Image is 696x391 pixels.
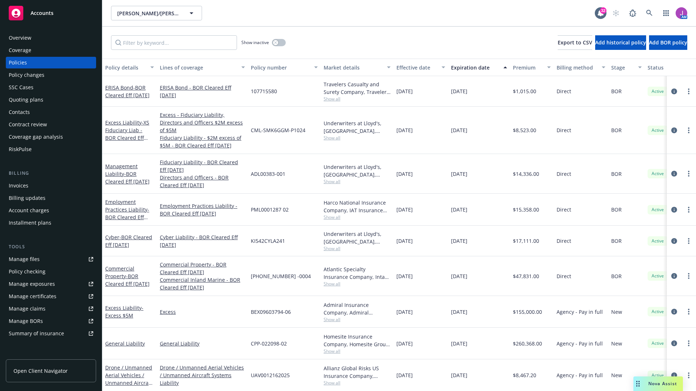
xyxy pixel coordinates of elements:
a: Search [642,6,657,20]
span: Show all [324,135,391,141]
div: Policy checking [9,266,46,277]
span: Direct [557,237,571,245]
span: Accounts [31,10,54,16]
a: Manage claims [6,303,96,315]
a: Coverage [6,44,96,56]
span: - BOR Cleared Eff [DATE] [105,234,152,248]
span: - XS Fiduciary Liab - BOR Cleared Eff [DATE] [105,119,149,149]
div: Travelers Casualty and Surety Company, Travelers Insurance [324,80,391,96]
a: Manage BORs [6,315,96,327]
a: Excess [160,308,245,316]
span: Direct [557,206,571,213]
a: circleInformation [670,371,679,380]
div: Quoting plans [9,94,43,106]
div: Market details [324,64,383,71]
span: Active [650,308,665,315]
a: circleInformation [670,205,679,214]
button: Premium [510,59,554,76]
span: - Excess $5M [105,304,143,319]
div: SSC Cases [9,82,33,93]
a: Commercial Property [105,265,150,287]
span: New [611,371,622,379]
a: more [684,371,693,380]
div: Status [648,64,692,71]
div: Atlantic Specialty Insurance Company, Intact Insurance [324,265,391,281]
span: BOR [611,237,622,245]
a: Contract review [6,119,96,130]
button: Policy number [248,59,321,76]
div: Summary of insurance [9,328,64,339]
a: circleInformation [670,307,679,316]
a: General Liability [105,340,145,347]
div: Contacts [9,106,30,118]
span: Nova Assist [648,380,677,387]
span: BOR [611,170,622,178]
span: New [611,308,622,316]
a: circleInformation [670,237,679,245]
a: Employment Practices Liability [105,198,149,228]
a: Policy changes [6,69,96,81]
div: Policy changes [9,69,44,81]
a: more [684,272,693,280]
a: circleInformation [670,339,679,348]
span: Active [650,127,665,134]
div: Underwriters at Lloyd's, [GEOGRAPHIC_DATA], [PERSON_NAME] of [GEOGRAPHIC_DATA] [324,163,391,178]
span: Direct [557,126,571,134]
button: Policy details [102,59,157,76]
span: Agency - Pay in full [557,308,603,316]
div: Invoices [9,180,28,191]
a: circleInformation [670,126,679,135]
span: Active [650,206,665,213]
span: $47,831.00 [513,272,539,280]
a: Manage exposures [6,278,96,290]
div: Installment plans [9,217,51,229]
a: General Liability [160,340,245,347]
span: UAV0012162025 [251,371,290,379]
span: 107715580 [251,87,277,95]
span: BOR [611,206,622,213]
div: Underwriters at Lloyd's, [GEOGRAPHIC_DATA], [PERSON_NAME] of [GEOGRAPHIC_DATA] [324,119,391,135]
span: [DATE] [451,206,467,213]
a: more [684,237,693,245]
span: Direct [557,272,571,280]
span: Add BOR policy [649,39,687,46]
span: $155,000.00 [513,308,542,316]
div: Homesite Insurance Company, Homesite Group Incorporated, Brown & Riding Insurance Services, Inc. [324,333,391,348]
a: RiskPulse [6,143,96,155]
a: Coverage gap analysis [6,131,96,143]
span: PML0001287 02 [251,206,289,213]
input: Filter by keyword... [111,35,237,50]
a: Invoices [6,180,96,191]
span: [DATE] [451,126,467,134]
span: [PHONE_NUMBER] -0004 [251,272,311,280]
span: [DATE] [396,237,413,245]
span: - BOR Cleared Eff [DATE] [105,84,150,99]
div: Policy details [105,64,146,71]
span: $1,015.00 [513,87,536,95]
div: Expiration date [451,64,499,71]
a: more [684,307,693,316]
a: Commercial Property - BOR Cleared Eff [DATE] [160,261,245,276]
a: Installment plans [6,217,96,229]
span: [DATE] [451,170,467,178]
a: Employment Practices Liability - BOR Cleared Eff [DATE] [160,202,245,217]
a: Switch app [659,6,673,20]
span: $14,336.00 [513,170,539,178]
span: CML-SMK6GGM-P1024 [251,126,305,134]
div: Coverage [9,44,31,56]
span: BEX09603794-06 [251,308,291,316]
a: Billing updates [6,192,96,204]
span: BOR [611,87,622,95]
span: $8,523.00 [513,126,536,134]
a: Start snowing [609,6,623,20]
span: Active [650,88,665,95]
div: Underwriters at Lloyd's, [GEOGRAPHIC_DATA], [PERSON_NAME] of [GEOGRAPHIC_DATA], Evolve [324,230,391,245]
a: Accounts [6,3,96,23]
a: Cyber [105,234,152,248]
span: [DATE] [396,272,413,280]
span: $15,358.00 [513,206,539,213]
a: Fiduciary Liability - BOR Cleared Eff [DATE] [160,158,245,174]
a: Directors and Officers - BOR Cleared Eff [DATE] [160,174,245,189]
div: Manage claims [9,303,46,315]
